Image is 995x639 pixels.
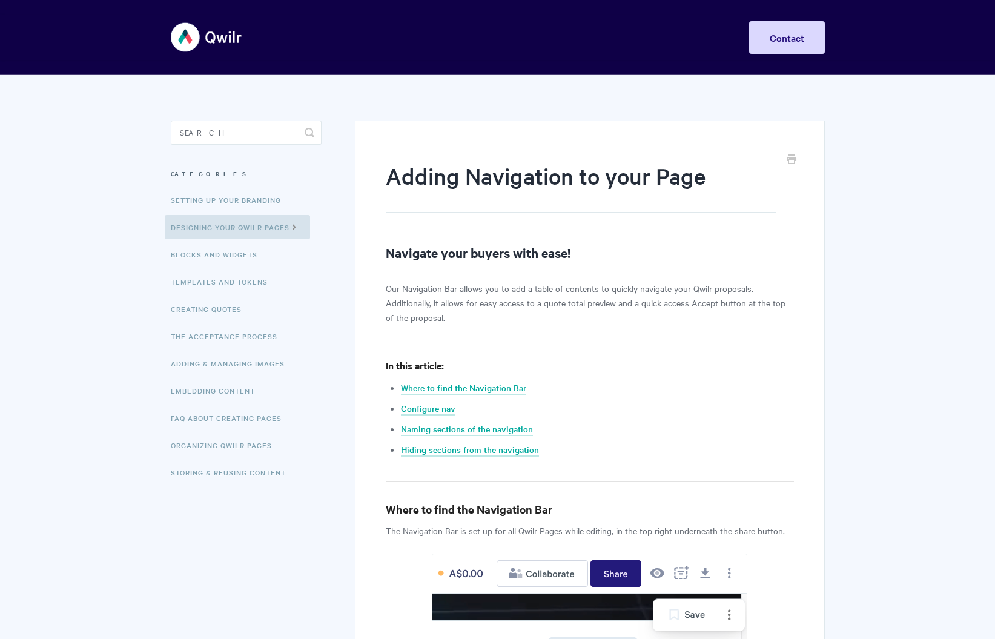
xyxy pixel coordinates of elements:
[171,324,286,348] a: The Acceptance Process
[171,15,243,60] img: Qwilr Help Center
[401,382,526,395] a: Where to find the Navigation Bar
[386,281,793,325] p: Our Navigation Bar allows you to add a table of contents to quickly navigate your Qwilr proposals...
[165,215,310,239] a: Designing Your Qwilr Pages
[171,406,291,430] a: FAQ About Creating Pages
[749,21,825,54] a: Contact
[171,460,295,485] a: Storing & Reusing Content
[787,153,796,167] a: Print this Article
[386,501,793,518] h3: Where to find the Navigation Bar
[386,161,775,213] h1: Adding Navigation to your Page
[171,351,294,376] a: Adding & Managing Images
[401,402,455,416] a: Configure nav
[401,423,533,436] a: Naming sections of the navigation
[171,188,290,212] a: Setting up your Branding
[171,163,322,185] h3: Categories
[386,359,444,372] b: In this article:
[171,242,266,267] a: Blocks and Widgets
[171,379,264,403] a: Embedding Content
[386,523,793,538] p: The Navigation Bar is set up for all Qwilr Pages while editing, in the top right underneath the s...
[401,443,539,457] a: Hiding sections from the navigation
[171,433,281,457] a: Organizing Qwilr Pages
[171,121,322,145] input: Search
[171,297,251,321] a: Creating Quotes
[386,243,793,262] h2: Navigate your buyers with ease!
[171,270,277,294] a: Templates and Tokens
